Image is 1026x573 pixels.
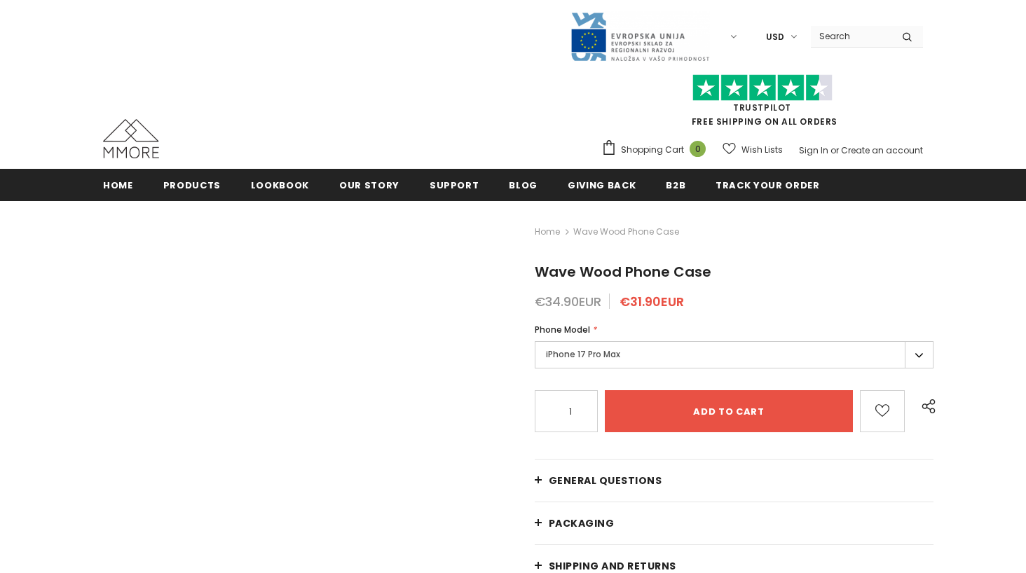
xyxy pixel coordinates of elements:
a: Blog [509,169,538,200]
img: MMORE Cases [103,119,159,158]
span: Track your order [716,179,819,192]
span: support [430,179,479,192]
span: Shopping Cart [621,143,684,157]
span: €31.90EUR [620,293,684,310]
a: PACKAGING [535,502,933,544]
a: Wish Lists [723,137,783,162]
span: B2B [666,179,685,192]
a: support [430,169,479,200]
a: Home [103,169,133,200]
span: Wave Wood Phone Case [535,262,711,282]
span: Wish Lists [741,143,783,157]
span: Phone Model [535,324,590,336]
span: Giving back [568,179,636,192]
a: Shopping Cart 0 [601,139,713,160]
a: Home [535,223,560,240]
span: FREE SHIPPING ON ALL ORDERS [601,81,923,127]
a: Javni Razpis [570,30,710,42]
span: USD [766,30,784,44]
span: General Questions [549,474,662,488]
img: Javni Razpis [570,11,710,62]
a: Trustpilot [733,102,791,113]
a: Giving back [568,169,636,200]
span: Products [163,179,221,192]
span: Lookbook [251,179,309,192]
label: iPhone 17 Pro Max [535,341,933,368]
input: Search Site [811,26,891,46]
a: Sign In [799,144,828,156]
a: General Questions [535,460,933,502]
span: PACKAGING [549,516,615,530]
a: Our Story [339,169,399,200]
a: Lookbook [251,169,309,200]
input: Add to cart [605,390,853,432]
a: Create an account [841,144,923,156]
img: Trust Pilot Stars [692,74,833,102]
span: Our Story [339,179,399,192]
span: 0 [690,141,706,157]
span: €34.90EUR [535,293,601,310]
span: Home [103,179,133,192]
a: Products [163,169,221,200]
span: Wave Wood Phone Case [573,223,679,240]
a: Track your order [716,169,819,200]
span: Blog [509,179,538,192]
span: or [830,144,839,156]
a: B2B [666,169,685,200]
span: Shipping and returns [549,559,676,573]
